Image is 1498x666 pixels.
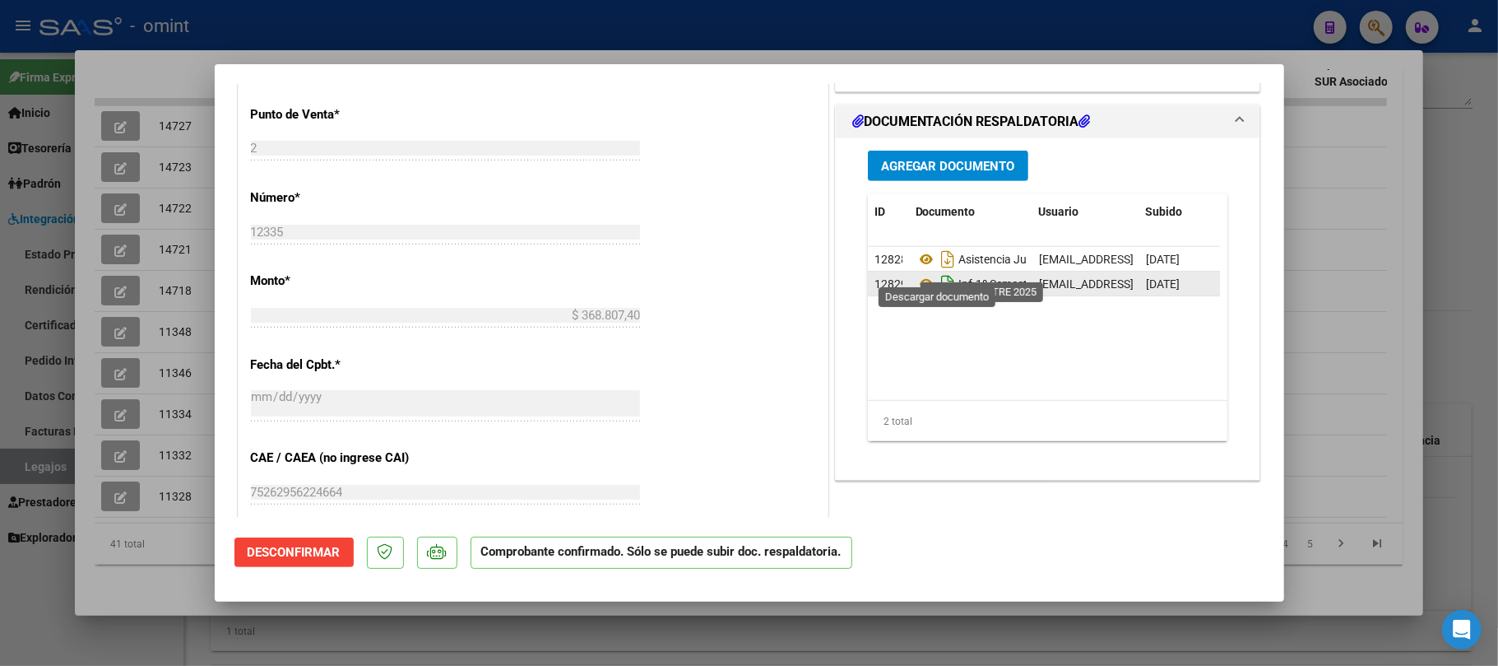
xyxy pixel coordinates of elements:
[248,545,341,560] span: Desconfirmar
[881,159,1015,174] span: Agregar Documento
[937,246,958,272] i: Descargar documento
[868,151,1028,181] button: Agregar Documento
[868,194,909,230] datatable-header-cell: ID
[868,401,1228,442] div: 2 total
[874,205,885,218] span: ID
[251,272,420,291] p: Monto
[916,253,1071,266] span: Asistencia Junio 2025
[251,105,420,124] p: Punto de Venta
[916,205,976,218] span: Documento
[1039,205,1079,218] span: Usuario
[1146,205,1183,218] span: Subido
[251,356,420,375] p: Fecha del Cpbt.
[836,138,1260,480] div: DOCUMENTACIÓN RESPALDATORIA
[234,538,354,567] button: Desconfirmar
[909,194,1032,230] datatable-header-cell: Documento
[916,277,1066,291] span: Inf.1º Semestre 2025
[836,105,1260,138] mat-expansion-panel-header: DOCUMENTACIÓN RESPALDATORIA
[251,189,420,207] p: Número
[1146,277,1180,291] span: [DATE]
[1032,194,1139,230] datatable-header-cell: Usuario
[471,537,852,569] p: Comprobante confirmado. Sólo se puede subir doc. respaldatoria.
[874,277,907,291] span: 12829
[1442,610,1482,650] div: Open Intercom Messenger
[1139,194,1222,230] datatable-header-cell: Subido
[251,449,420,468] p: CAE / CAEA (no ingrese CAI)
[874,253,907,266] span: 12828
[1146,253,1180,266] span: [DATE]
[852,112,1091,132] h1: DOCUMENTACIÓN RESPALDATORIA
[937,271,958,297] i: Descargar documento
